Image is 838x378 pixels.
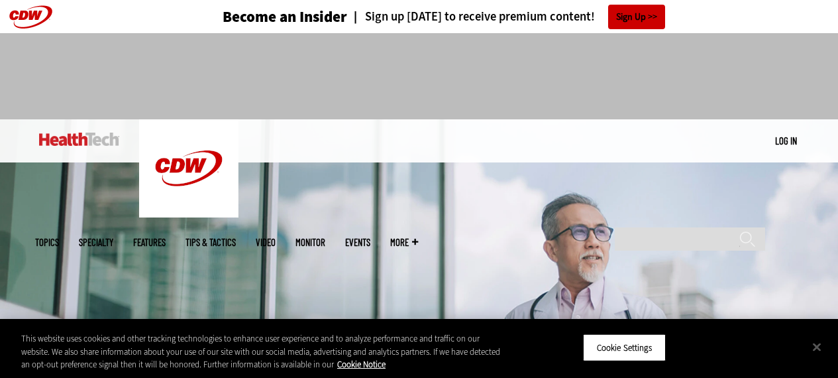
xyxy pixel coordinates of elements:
span: More [390,237,418,247]
iframe: advertisement [178,46,660,106]
span: Specialty [79,237,113,247]
img: Home [139,119,238,218]
a: Sign Up [608,5,665,29]
div: This website uses cookies and other tracking technologies to enhance user experience and to analy... [21,332,503,371]
a: Events [345,237,370,247]
a: Features [133,237,166,247]
a: Log in [775,135,797,147]
img: Home [39,133,119,146]
div: User menu [775,134,797,148]
a: CDW [139,207,238,221]
button: Close [802,332,831,361]
h3: Become an Insider [223,9,347,25]
a: More information about your privacy [337,359,386,370]
a: Tips & Tactics [185,237,236,247]
a: Become an Insider [173,9,347,25]
a: MonITor [295,237,325,247]
a: Sign up [DATE] to receive premium content! [347,11,595,23]
a: Video [256,237,276,247]
button: Cookie Settings [583,334,666,361]
span: Topics [35,237,59,247]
